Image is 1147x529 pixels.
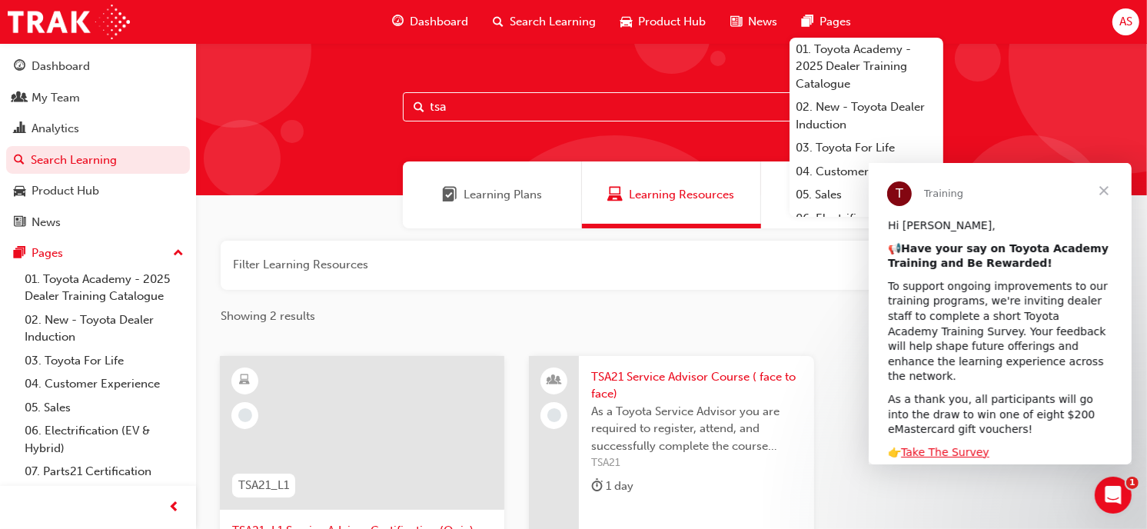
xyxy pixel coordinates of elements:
[18,460,190,484] a: 07. Parts21 Certification
[6,239,190,268] button: Pages
[582,161,761,228] a: Learning ResourcesLearning Resources
[790,95,943,136] a: 02. New - Toyota Dealer Induction
[403,161,582,228] a: Learning PlansLearning Plans
[790,6,863,38] a: pages-iconPages
[32,89,80,107] div: My Team
[748,13,777,31] span: News
[493,12,504,32] span: search-icon
[32,182,99,200] div: Product Hub
[18,349,190,373] a: 03. Toyota For Life
[414,98,425,116] span: Search
[14,91,25,105] span: people-icon
[32,245,63,262] div: Pages
[1119,13,1132,31] span: AS
[630,186,735,204] span: Learning Resources
[591,477,603,496] span: duration-icon
[240,371,251,391] span: learningResourceType_ELEARNING-icon
[18,419,190,460] a: 06. Electrification (EV & Hybrid)
[1112,8,1139,35] button: AS
[392,12,404,32] span: guage-icon
[18,484,190,507] a: 08. Service Training
[464,186,542,204] span: Learning Plans
[173,244,184,264] span: up-icon
[18,308,190,349] a: 02. New - Toyota Dealer Induction
[410,13,468,31] span: Dashboard
[591,477,633,496] div: 1 day
[480,6,608,38] a: search-iconSearch Learning
[6,115,190,143] a: Analytics
[221,308,315,325] span: Showing 2 results
[442,186,457,204] span: Learning Plans
[32,58,90,75] div: Dashboard
[6,177,190,205] a: Product Hub
[802,12,813,32] span: pages-icon
[6,84,190,112] a: My Team
[403,92,941,121] input: Search...
[32,120,79,138] div: Analytics
[591,403,801,455] span: As a Toyota Service Advisor you are required to register, attend, and successfully complete the c...
[510,13,596,31] span: Search Learning
[18,396,190,420] a: 05. Sales
[620,12,632,32] span: car-icon
[718,6,790,38] a: news-iconNews
[14,216,25,230] span: news-icon
[8,5,130,39] img: Trak
[6,49,190,239] button: DashboardMy TeamAnalyticsSearch LearningProduct HubNews
[790,207,943,248] a: 06. Electrification (EV & Hybrid)
[790,38,943,96] a: 01. Toyota Academy - 2025 Dealer Training Catalogue
[380,6,480,38] a: guage-iconDashboard
[14,185,25,198] span: car-icon
[18,268,190,308] a: 01. Toyota Academy - 2025 Dealer Training Catalogue
[14,60,25,74] span: guage-icon
[14,122,25,136] span: chart-icon
[549,371,560,391] span: people-icon
[790,136,943,160] a: 03. Toyota For Life
[32,214,61,231] div: News
[238,477,289,494] span: TSA21_L1
[608,186,623,204] span: Learning Resources
[14,154,25,168] span: search-icon
[547,408,561,422] span: learningRecordVerb_NONE-icon
[820,13,851,31] span: Pages
[790,160,943,184] a: 04. Customer Experience
[238,408,252,422] span: learningRecordVerb_NONE-icon
[6,146,190,175] a: Search Learning
[6,208,190,237] a: News
[6,52,190,81] a: Dashboard
[169,498,181,517] span: prev-icon
[18,372,190,396] a: 04. Customer Experience
[730,12,742,32] span: news-icon
[790,183,943,207] a: 05. Sales
[638,13,706,31] span: Product Hub
[591,454,801,472] span: TSA21
[761,161,940,228] a: SessionsSessions
[591,368,801,403] span: TSA21 Service Advisor Course ( face to face)
[1095,477,1132,514] iframe: Intercom live chat
[1126,477,1139,489] span: 1
[14,247,25,261] span: pages-icon
[608,6,718,38] a: car-iconProduct Hub
[869,163,1132,464] iframe: Intercom live chat message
